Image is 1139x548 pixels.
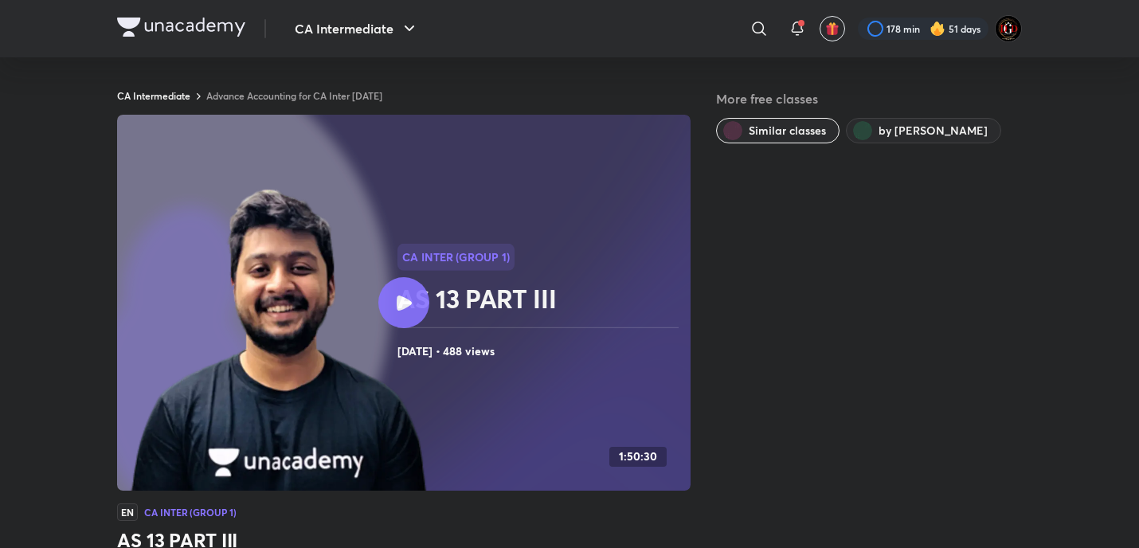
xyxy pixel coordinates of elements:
a: Company Logo [117,18,245,41]
button: by Nakul Katheria [846,118,1001,143]
h4: CA Inter (Group 1) [144,507,237,517]
button: avatar [820,16,845,41]
img: avatar [825,22,840,36]
h4: 1:50:30 [619,450,657,464]
span: EN [117,503,138,521]
button: Similar classes [716,118,840,143]
button: CA Intermediate [285,13,429,45]
a: CA Intermediate [117,89,190,102]
span: Similar classes [749,123,826,139]
a: Advance Accounting for CA Inter [DATE] [206,89,382,102]
h2: AS 13 PART III [397,283,684,315]
img: Company Logo [117,18,245,37]
h5: More free classes [716,89,1022,108]
img: DGD°MrBEAN [995,15,1022,42]
span: by Nakul Katheria [879,123,988,139]
h4: [DATE] • 488 views [397,341,684,362]
img: streak [930,21,945,37]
